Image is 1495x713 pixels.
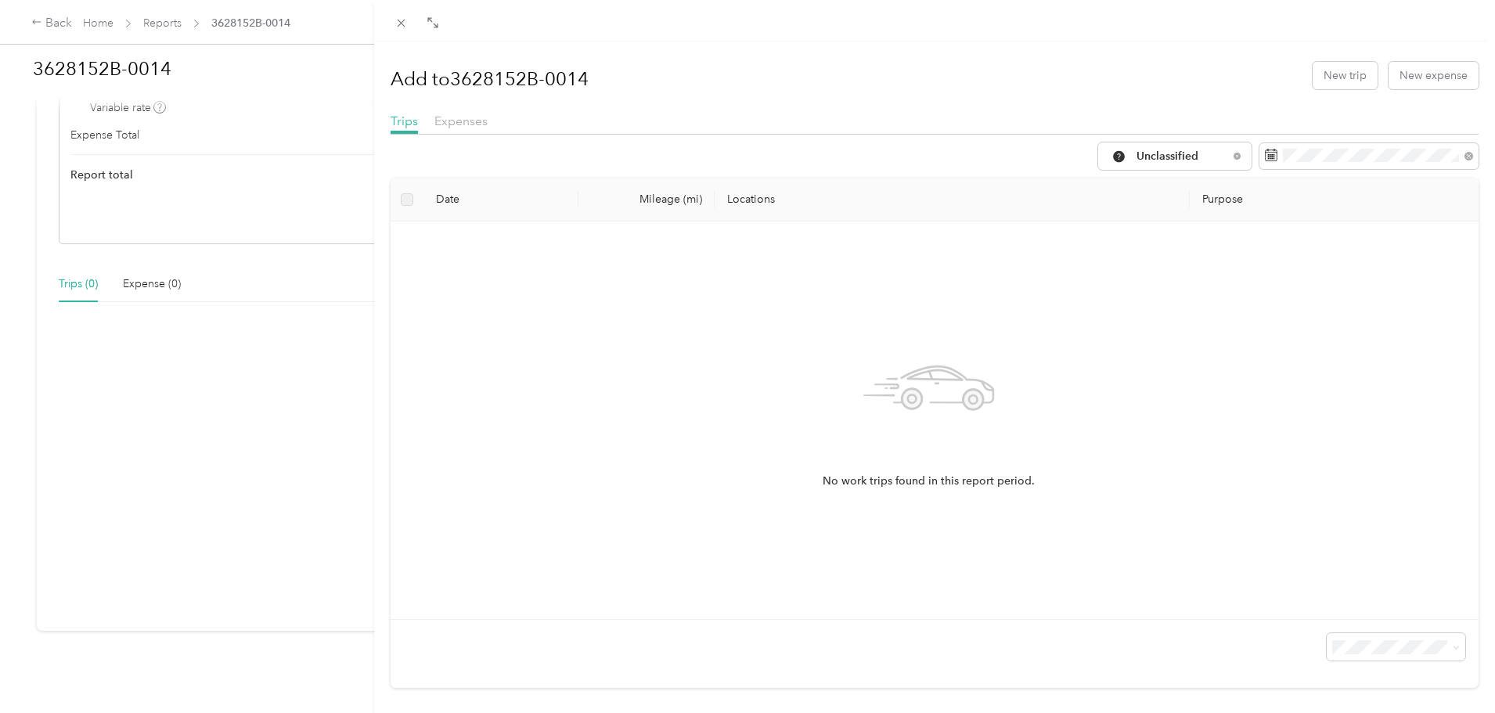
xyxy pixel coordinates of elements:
[823,473,1035,490] span: No work trips found in this report period.
[391,113,418,128] span: Trips
[1389,62,1479,89] button: New expense
[1137,151,1228,162] span: Unclassified
[1190,178,1479,221] th: Purpose
[1407,625,1495,713] iframe: Everlance-gr Chat Button Frame
[423,178,578,221] th: Date
[1313,62,1378,89] button: New trip
[391,60,589,98] h1: Add to 3628152B-0014
[715,178,1190,221] th: Locations
[578,178,715,221] th: Mileage (mi)
[434,113,488,128] span: Expenses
